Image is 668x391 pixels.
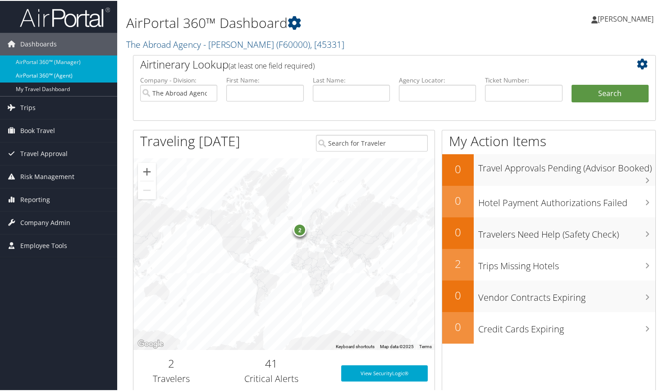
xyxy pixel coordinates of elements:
[478,156,655,174] h3: Travel Approvals Pending (Advisor Booked)
[442,131,655,150] h1: My Action Items
[478,191,655,208] h3: Hotel Payment Authorizations Failed
[276,37,310,50] span: ( F60000 )
[478,317,655,335] h3: Credit Cards Expiring
[20,119,55,141] span: Book Travel
[126,37,344,50] a: The Abroad Agency - [PERSON_NAME]
[485,75,562,84] label: Ticket Number:
[380,343,414,348] span: Map data ©2025
[20,234,67,256] span: Employee Tools
[572,84,649,102] button: Search
[478,223,655,240] h3: Travelers Need Help (Safety Check)
[442,192,474,207] h2: 0
[20,6,110,27] img: airportal-logo.png
[215,355,328,370] h2: 41
[399,75,476,84] label: Agency Locator:
[442,287,474,302] h2: 0
[341,364,428,381] a: View SecurityLogic®
[598,13,654,23] span: [PERSON_NAME]
[442,280,655,311] a: 0Vendor Contracts Expiring
[140,355,202,370] h2: 2
[442,161,474,176] h2: 0
[313,75,390,84] label: Last Name:
[293,222,307,235] div: 2
[478,286,655,303] h3: Vendor Contracts Expiring
[140,56,605,71] h2: Airtinerary Lookup
[229,60,315,70] span: (at least one field required)
[20,96,36,118] span: Trips
[442,318,474,334] h2: 0
[20,188,50,210] span: Reporting
[138,180,156,198] button: Zoom out
[442,185,655,216] a: 0Hotel Payment Authorizations Failed
[20,211,70,233] span: Company Admin
[226,75,303,84] label: First Name:
[20,165,74,187] span: Risk Management
[140,75,217,84] label: Company - Division:
[215,372,328,384] h3: Critical Alerts
[336,343,375,349] button: Keyboard shortcuts
[442,224,474,239] h2: 0
[136,337,165,349] a: Open this area in Google Maps (opens a new window)
[140,131,240,150] h1: Traveling [DATE]
[136,337,165,349] img: Google
[316,134,428,151] input: Search for Traveler
[20,32,57,55] span: Dashboards
[442,153,655,185] a: 0Travel Approvals Pending (Advisor Booked)
[478,254,655,271] h3: Trips Missing Hotels
[442,216,655,248] a: 0Travelers Need Help (Safety Check)
[442,311,655,343] a: 0Credit Cards Expiring
[591,5,663,32] a: [PERSON_NAME]
[442,248,655,280] a: 2Trips Missing Hotels
[140,372,202,384] h3: Travelers
[20,142,68,164] span: Travel Approval
[126,13,484,32] h1: AirPortal 360™ Dashboard
[138,162,156,180] button: Zoom in
[310,37,344,50] span: , [ 45331 ]
[419,343,432,348] a: Terms (opens in new tab)
[442,255,474,271] h2: 2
